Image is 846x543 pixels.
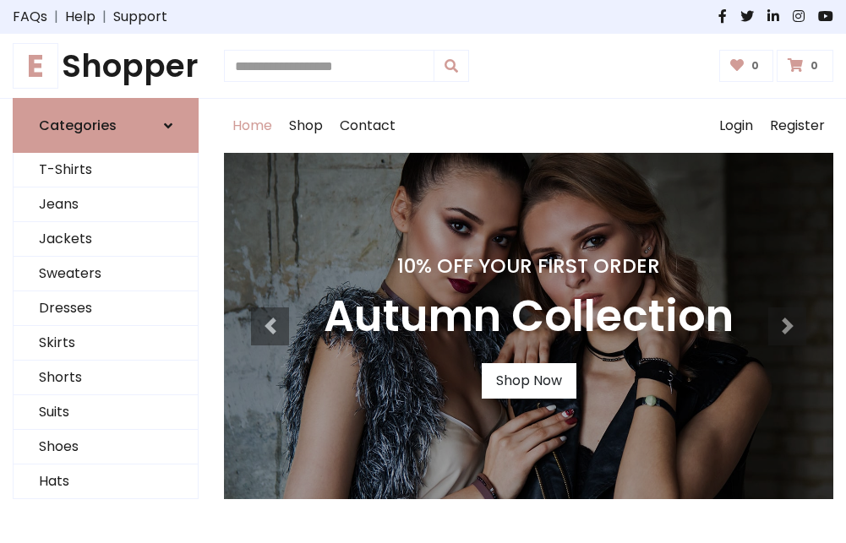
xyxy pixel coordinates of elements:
[224,99,281,153] a: Home
[747,58,763,73] span: 0
[482,363,576,399] a: Shop Now
[14,257,198,291] a: Sweaters
[13,47,199,84] h1: Shopper
[96,7,113,27] span: |
[14,222,198,257] a: Jackets
[14,395,198,430] a: Suits
[14,326,198,361] a: Skirts
[324,254,734,278] h4: 10% Off Your First Order
[14,187,198,222] a: Jeans
[777,50,833,82] a: 0
[14,464,198,499] a: Hats
[281,99,331,153] a: Shop
[14,291,198,326] a: Dresses
[65,7,96,27] a: Help
[324,291,734,343] h3: Autumn Collection
[14,153,198,187] a: T-Shirts
[806,58,822,73] span: 0
[711,99,761,153] a: Login
[331,99,404,153] a: Contact
[13,98,199,153] a: Categories
[47,7,65,27] span: |
[39,117,117,133] h6: Categories
[719,50,774,82] a: 0
[761,99,833,153] a: Register
[13,47,199,84] a: EShopper
[13,43,58,89] span: E
[14,430,198,464] a: Shoes
[14,361,198,395] a: Shorts
[113,7,167,27] a: Support
[13,7,47,27] a: FAQs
